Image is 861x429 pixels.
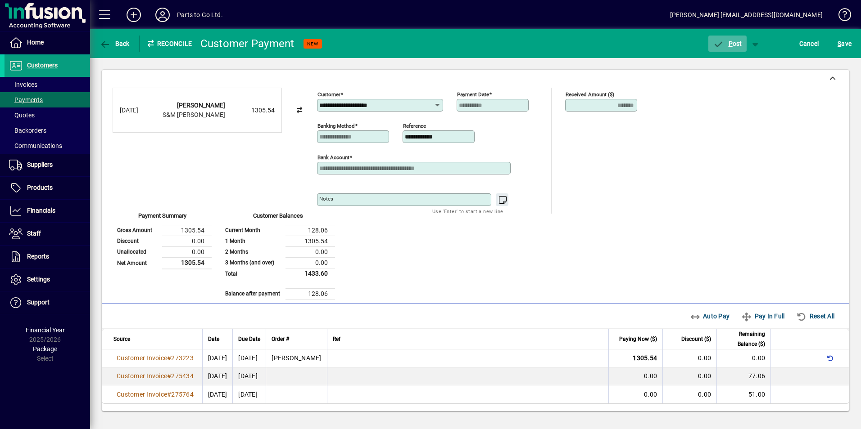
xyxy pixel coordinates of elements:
span: Customers [27,62,58,69]
span: 0.00 [698,391,711,398]
mat-label: Banking method [317,123,355,129]
td: 1305.54 [285,236,335,246]
div: Parts to Go Ltd. [177,8,223,22]
app-page-header-button: Back [90,36,140,52]
mat-label: Reference [403,123,426,129]
button: Reset All [793,308,838,324]
span: S [838,40,841,47]
a: Backorders [5,123,90,138]
td: 1305.54 [162,257,212,268]
span: Payments [9,96,43,103]
span: Financials [27,207,55,214]
mat-label: Bank Account [317,154,349,161]
span: ave [838,36,852,51]
span: Support [27,299,50,306]
button: Save [835,36,854,52]
mat-label: Notes [319,196,333,202]
span: [DATE] [208,391,227,398]
a: Invoices [5,77,90,92]
td: Net Amount [113,257,162,268]
span: 0.00 [698,372,711,380]
span: Due Date [238,334,260,344]
button: Profile [148,7,177,23]
span: Auto Pay [690,309,730,323]
a: Payments [5,92,90,107]
button: Post [708,36,747,52]
td: 128.06 [285,288,335,299]
button: Back [97,36,132,52]
span: Cancel [799,36,819,51]
mat-label: Customer [317,91,340,98]
mat-label: Received Amount ($) [566,91,614,98]
button: Auto Pay [686,308,734,324]
div: Customer Balances [221,211,335,225]
span: 275434 [171,372,194,380]
a: Communications [5,138,90,153]
td: [DATE] [232,367,266,385]
a: Staff [5,223,90,245]
span: Pay In Full [741,309,784,323]
span: [DATE] [208,354,227,362]
span: # [167,354,171,362]
button: Add [119,7,148,23]
div: Customer Payment [200,36,295,51]
td: Gross Amount [113,225,162,236]
a: Customer Invoice#275434 [113,371,197,381]
a: Products [5,177,90,199]
span: Financial Year [26,326,65,334]
td: Balance after payment [221,288,285,299]
span: 0.00 [644,391,657,398]
span: ost [713,40,742,47]
span: P [729,40,733,47]
span: Customer Invoice [117,391,167,398]
button: Cancel [797,36,821,52]
a: Customer Invoice#275764 [113,389,197,399]
span: Order # [272,334,289,344]
span: [DATE] [208,372,227,380]
a: Suppliers [5,154,90,176]
a: Home [5,31,90,54]
span: Reset All [796,309,834,323]
td: Discount [113,236,162,246]
td: [DATE] [232,385,266,403]
span: Staff [27,230,41,237]
span: Customer Invoice [117,354,167,362]
span: NEW [307,41,318,47]
span: Settings [27,276,50,283]
td: 1305.54 [162,225,212,236]
td: 0.00 [162,246,212,257]
span: Source [113,334,130,344]
span: 275764 [171,391,194,398]
span: Customer Invoice [117,372,167,380]
span: 1305.54 [633,354,657,362]
span: Communications [9,142,62,149]
mat-label: Payment Date [457,91,489,98]
a: Reports [5,246,90,268]
td: 0.00 [162,236,212,246]
span: Products [27,184,53,191]
span: Back [100,40,130,47]
span: Paying Now ($) [619,334,657,344]
span: Suppliers [27,161,53,168]
span: # [167,391,171,398]
td: Unallocated [113,246,162,257]
span: 0.00 [698,354,711,362]
span: Home [27,39,44,46]
span: # [167,372,171,380]
td: Current Month [221,225,285,236]
span: Quotes [9,112,35,119]
mat-hint: Use 'Enter' to start a new line [432,206,503,216]
span: Reports [27,253,49,260]
a: Financials [5,200,90,222]
td: 3 Months (and over) [221,257,285,268]
span: S&M [PERSON_NAME] [163,111,225,118]
div: 1305.54 [230,106,275,115]
a: Support [5,291,90,314]
span: Remaining Balance ($) [722,329,765,349]
span: 77.06 [748,372,765,380]
td: Total [221,268,285,279]
app-page-summary-card: Payment Summary [113,214,212,269]
td: [DATE] [232,349,266,367]
span: 273223 [171,354,194,362]
span: 51.00 [748,391,765,398]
